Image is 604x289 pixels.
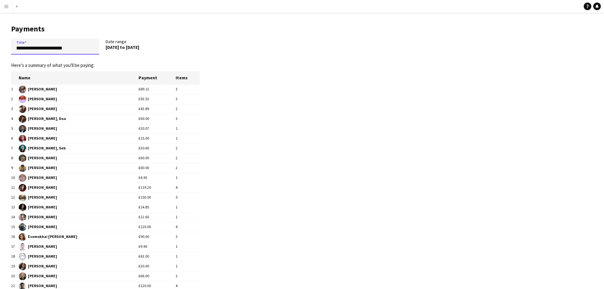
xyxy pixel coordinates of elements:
[176,143,200,153] td: 2
[176,134,200,143] td: 1
[11,143,19,153] td: 7
[139,71,176,84] th: Payment
[176,114,200,124] td: 3
[11,193,19,202] td: 12
[139,163,176,173] td: £60.00
[11,232,19,242] td: 16
[176,153,200,163] td: 2
[11,94,19,104] td: 2
[11,252,19,261] td: 18
[139,202,176,212] td: £14.85
[19,115,139,123] span: [PERSON_NAME], Dua
[139,261,176,271] td: £30.00
[139,271,176,281] td: £66.00
[11,261,19,271] td: 19
[176,71,200,84] th: Items
[19,86,139,93] span: [PERSON_NAME]
[11,84,19,94] td: 1
[176,232,200,242] td: 3
[139,252,176,261] td: £63.00
[176,212,200,222] td: 1
[176,252,200,261] td: 1
[139,242,176,252] td: £9.90
[176,242,200,252] td: 1
[176,124,200,134] td: 1
[19,174,139,182] span: [PERSON_NAME]
[19,145,139,152] span: [PERSON_NAME], Seb
[19,71,139,84] th: Name
[139,134,176,143] td: £15.00
[11,271,19,281] td: 20
[106,44,194,50] div: [DATE] to [DATE]
[139,124,176,134] td: £30.07
[11,24,200,34] h1: Payments
[176,202,200,212] td: 1
[139,143,176,153] td: £30.60
[11,124,19,134] td: 5
[139,94,176,104] td: £93.53
[176,104,200,114] td: 2
[19,125,139,133] span: [PERSON_NAME]
[11,163,19,173] td: 9
[19,154,139,162] span: [PERSON_NAME]
[19,184,139,192] span: [PERSON_NAME]
[139,183,176,193] td: £119.20
[19,95,139,103] span: [PERSON_NAME]
[176,173,200,183] td: 1
[139,173,176,183] td: £4.95
[139,232,176,242] td: £90.00
[11,153,19,163] td: 8
[19,204,139,211] span: [PERSON_NAME]
[176,183,200,193] td: 4
[176,163,200,173] td: 2
[176,193,200,202] td: 5
[11,242,19,252] td: 17
[11,134,19,143] td: 6
[11,104,19,114] td: 3
[19,213,139,221] span: [PERSON_NAME]
[19,263,139,270] span: [PERSON_NAME]
[19,253,139,260] span: [PERSON_NAME]
[176,84,200,94] td: 3
[19,135,139,142] span: [PERSON_NAME]
[139,153,176,163] td: £60.00
[19,194,139,201] span: [PERSON_NAME]
[176,271,200,281] td: 2
[176,261,200,271] td: 1
[139,114,176,124] td: £60.00
[139,104,176,114] td: £43.89
[11,114,19,124] td: 4
[139,84,176,94] td: £89.13
[19,273,139,280] span: [PERSON_NAME]
[11,183,19,193] td: 11
[139,212,176,222] td: £12.60
[176,94,200,104] td: 3
[11,212,19,222] td: 14
[139,193,176,202] td: £150.00
[139,222,176,232] td: £120.00
[11,173,19,183] td: 10
[11,202,19,212] td: 13
[19,223,139,231] span: [PERSON_NAME]
[19,164,139,172] span: [PERSON_NAME]
[11,62,200,68] p: Here's a summary of what you'll be paying:
[19,233,139,241] span: Esemokhai [PERSON_NAME]
[19,243,139,251] span: [PERSON_NAME]
[176,222,200,232] td: 4
[106,39,200,57] div: Date range
[11,222,19,232] td: 15
[19,105,139,113] span: [PERSON_NAME]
